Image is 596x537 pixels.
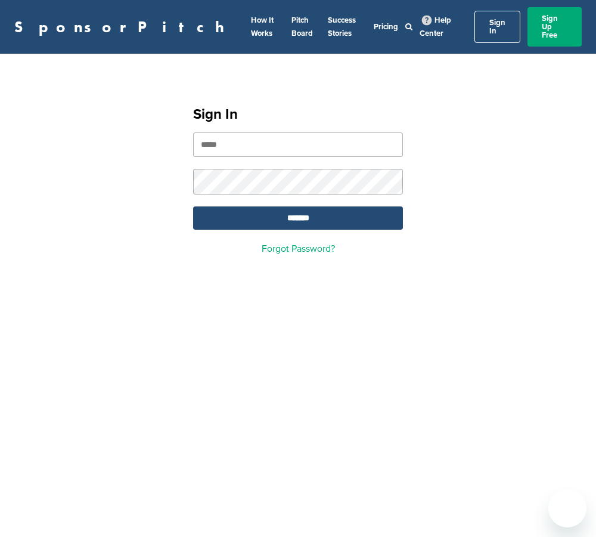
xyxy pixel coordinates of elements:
a: Sign Up Free [527,7,582,47]
h1: Sign In [193,104,403,125]
a: Pricing [374,22,398,32]
a: Forgot Password? [262,243,335,255]
a: Help Center [420,13,451,41]
iframe: Button to launch messaging window [548,489,586,527]
a: How It Works [251,16,274,38]
a: Sign In [474,11,520,43]
a: Success Stories [328,16,356,38]
a: Pitch Board [291,16,313,38]
a: SponsorPitch [14,19,232,35]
